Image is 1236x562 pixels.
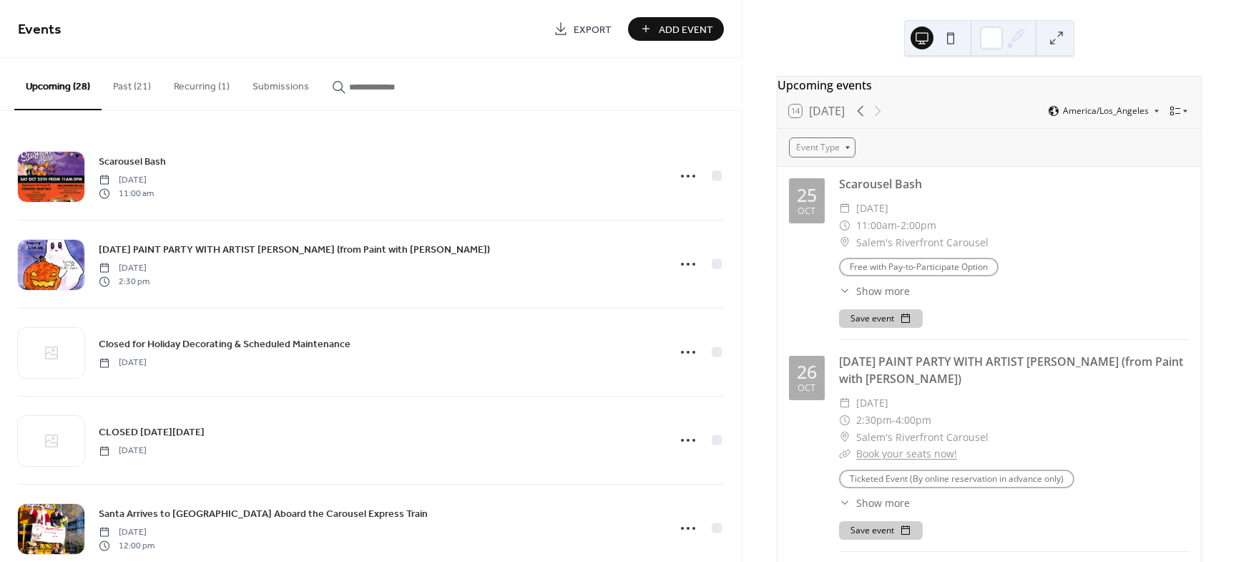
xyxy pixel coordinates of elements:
[99,336,350,352] a: Closed for Holiday Decorating & Scheduled Maintenance
[901,217,936,234] span: 2:00pm
[1063,107,1149,115] span: America/Los_Angeles
[102,58,162,109] button: Past (21)
[856,200,888,217] span: [DATE]
[99,445,147,457] span: [DATE]
[14,58,102,110] button: Upcoming (28)
[99,507,428,522] span: Santa Arrives to [GEOGRAPHIC_DATA] Aboard the Carousel Express Train
[856,284,910,299] span: Show more
[839,429,850,446] div: ​
[543,17,622,41] a: Export
[99,425,205,440] span: CLOSED [DATE][DATE]
[839,217,850,234] div: ​
[99,505,428,522] a: Santa Arrives to [GEOGRAPHIC_DATA] Aboard the Carousel Express Train
[892,412,896,429] span: -
[798,207,815,216] div: Oct
[99,155,166,170] span: Scarousel Bash
[18,16,62,44] span: Events
[797,186,817,204] div: 25
[162,58,241,109] button: Recurring (1)
[839,394,850,412] div: ​
[897,217,901,234] span: -
[839,521,923,540] button: Save event
[839,284,850,299] div: ​
[798,384,815,393] div: Oct
[241,58,320,109] button: Submissions
[839,200,850,217] div: ​
[856,495,910,510] span: Show more
[856,234,989,251] span: Salem's Riverfront Carousel
[839,412,850,429] div: ​
[797,363,817,381] div: 26
[99,262,149,275] span: [DATE]
[99,539,154,552] span: 12:00 pm
[839,445,850,462] div: ​
[839,284,910,299] button: ​Show more
[839,354,1183,387] a: [DATE] PAINT PARTY WITH ARTIST [PERSON_NAME] (from Paint with [PERSON_NAME])
[839,495,850,510] div: ​
[99,424,205,440] a: CLOSED [DATE][DATE]
[99,153,166,170] a: Scarousel Bash
[99,337,350,352] span: Closed for Holiday Decorating & Scheduled Maintenance
[778,77,1201,94] div: Upcoming events
[628,17,724,41] button: Add Event
[856,217,897,234] span: 11:00am
[99,357,147,369] span: [DATE]
[99,187,154,200] span: 11:00 am
[856,429,989,446] span: Salem's Riverfront Carousel
[896,412,931,429] span: 4:00pm
[839,309,923,328] button: Save event
[856,447,957,460] a: Book your seats now!
[659,22,713,37] span: Add Event
[99,174,154,187] span: [DATE]
[856,394,888,412] span: [DATE]
[99,241,490,258] a: [DATE] PAINT PARTY WITH ARTIST [PERSON_NAME] (from Paint with [PERSON_NAME])
[99,243,490,258] span: [DATE] PAINT PARTY WITH ARTIST [PERSON_NAME] (from Paint with [PERSON_NAME])
[839,234,850,251] div: ​
[856,412,892,429] span: 2:30pm
[839,495,910,510] button: ​Show more
[574,22,612,37] span: Export
[99,526,154,539] span: [DATE]
[839,175,1190,193] div: Scarousel Bash
[99,275,149,288] span: 2:30 pm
